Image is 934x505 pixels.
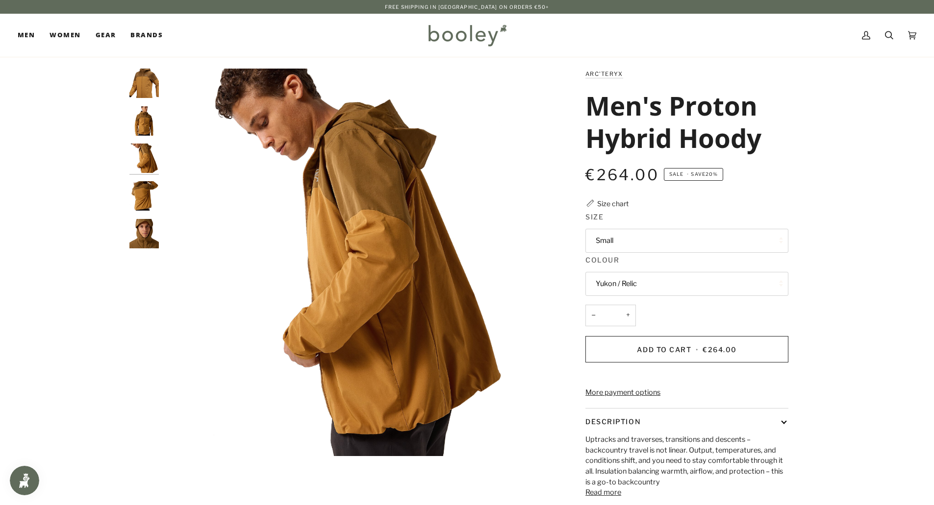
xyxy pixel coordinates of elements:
[585,229,788,253] button: Small
[164,69,552,456] img: Arc&#39;teryx Men&#39;s Proton Hybrid Hoody - Booley Galway
[18,30,35,40] span: Men
[597,198,629,209] div: Size chart
[585,71,623,77] a: Arc'teryx
[585,272,788,296] button: Yukon / Relic
[637,345,691,354] span: Add to Cart
[424,21,510,49] img: Booley
[685,171,691,177] em: •
[385,3,549,11] p: Free Shipping in [GEOGRAPHIC_DATA] on Orders €50+
[585,434,788,487] p: Uptracks and traverses, transitions and descents – backcountry travel is not linear. Output, temp...
[129,144,159,173] img: Arc'teryx Men's Proton Hybrid Hoody - Booley Galway
[164,69,552,456] div: Arc'teryx Men's Proton Hybrid Hoody - Booley Galway
[585,255,619,265] span: Colour
[129,181,159,211] img: Arc'teryx Men's Proton Hybrid Hoody - Booley Galway
[42,14,88,57] a: Women
[585,305,636,327] input: Quantity
[585,409,788,434] button: Description
[585,212,604,222] span: Size
[585,336,788,362] button: Add to Cart • €264.00
[585,387,788,398] a: More payment options
[585,89,781,154] h1: Men's Proton Hybrid Hoody
[620,305,636,327] button: +
[585,305,601,327] button: −
[706,171,718,177] span: 20%
[664,168,723,181] span: Save
[129,69,159,98] img: Arc'teryx Men's Proton Hybrid Hoody Yukon / Relic - Booley Galway
[88,14,124,57] a: Gear
[585,487,621,498] button: Read more
[18,14,42,57] a: Men
[123,14,170,57] a: Brands
[703,345,737,354] span: €264.00
[669,171,683,177] span: Sale
[129,106,159,136] img: Arc'teryx Men's Proton Hybrid Hoody - Booley Galway
[10,466,39,495] iframe: Button to open loyalty program pop-up
[50,30,80,40] span: Women
[694,345,701,354] span: •
[130,30,163,40] span: Brands
[585,166,659,184] span: €264.00
[129,219,159,248] img: Arc'teryx Men's Proton Hybrid Hoody - Booley Galway
[96,30,116,40] span: Gear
